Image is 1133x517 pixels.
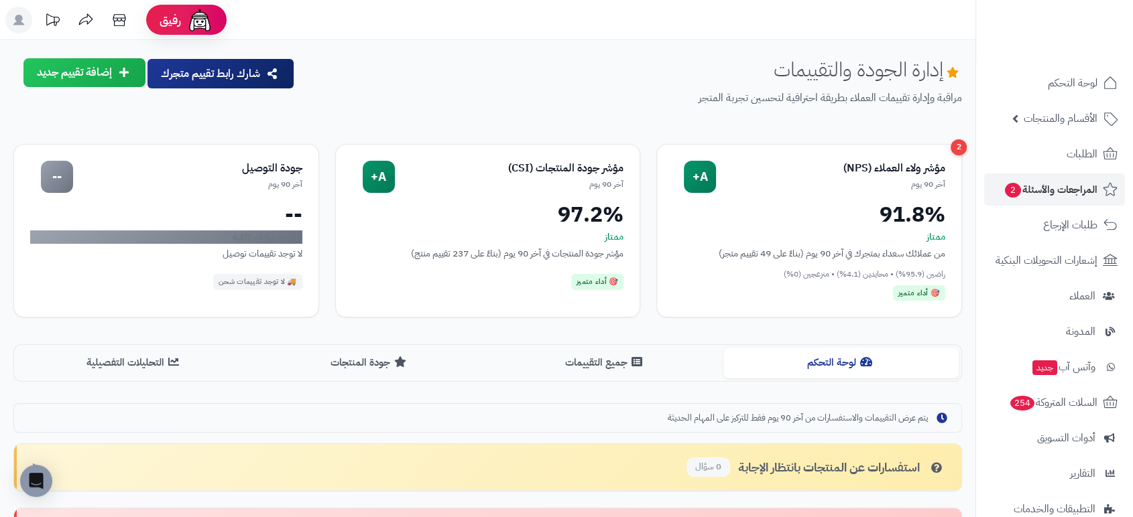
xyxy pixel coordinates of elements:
[73,161,302,176] div: جودة التوصيل
[1070,464,1095,483] span: التقارير
[30,230,302,244] div: لا توجد بيانات كافية
[1069,287,1095,305] span: العملاء
[716,179,945,190] div: آخر 90 يوم
[33,459,41,475] span: ▶
[395,179,624,190] div: آخر 90 يوم
[723,348,959,378] button: لوحة التحكم
[73,179,302,190] div: آخر 90 يوم
[984,315,1125,348] a: المدونة
[984,173,1125,206] a: المراجعات والأسئلة2
[984,457,1125,490] a: التقارير
[1037,429,1095,447] span: أدوات التسويق
[352,230,624,244] div: ممتاز
[23,58,145,87] button: إضافة تقييم جديد
[1043,216,1097,234] span: طلبات الإرجاع
[352,204,624,225] div: 97.2%
[984,386,1125,419] a: السلات المتروكة254
[20,465,52,497] div: Open Intercom Messenger
[673,246,945,261] div: من عملائك سعداء بمتجرك في آخر 90 يوم (بناءً على 49 تقييم متجر)
[571,274,623,290] div: 🎯 أداء متميز
[687,457,945,477] div: استفسارات عن المنتجات بانتظار الإجابة
[1042,36,1120,64] img: logo-2.png
[1048,74,1097,92] span: لوحة التحكم
[668,412,928,425] span: يتم عرض التقييمات والاستفسارات من آخر 90 يوم فقط للتركيز على المهام الحديثة
[160,12,181,28] span: رفيق
[1024,109,1097,128] span: الأقسام والمنتجات
[716,161,945,176] div: مؤشر ولاء العملاء (NPS)
[36,7,69,37] a: تحديثات المنصة
[1066,322,1095,341] span: المدونة
[673,269,945,280] div: راضين (95.9%) • محايدين (4.1%) • منزعجين (0%)
[893,285,945,301] div: 🎯 أداء متميز
[41,161,73,193] div: --
[488,348,723,378] button: جميع التقييمات
[1009,393,1097,412] span: السلات المتروكة
[1031,358,1095,376] span: وآتس آب
[951,139,967,155] div: 2
[984,244,1125,277] a: إشعارات التحويلات البنكية
[687,457,730,477] span: 0 سؤال
[363,161,395,193] div: A+
[684,161,716,193] div: A+
[984,209,1125,241] a: طلبات الإرجاع
[984,422,1125,454] a: أدوات التسويق
[984,138,1125,170] a: الطلبات
[352,246,624,261] div: مؤشر جودة المنتجات في آخر 90 يوم (بناءً على 237 تقييم منتج)
[147,59,294,88] button: شارك رابط تقييم متجرك
[213,274,302,290] div: 🚚 لا توجد تقييمات شحن
[306,90,962,106] p: مراقبة وإدارة تقييمات العملاء بطريقة احترافية لتحسين تجربة المتجر
[984,351,1125,383] a: وآتس آبجديد
[984,67,1125,99] a: لوحة التحكم
[673,230,945,244] div: ممتاز
[186,7,213,33] img: ai-face.png
[996,251,1097,270] span: إشعارات التحويلات البنكية
[395,161,624,176] div: مؤشر جودة المنتجات (CSI)
[1067,145,1097,163] span: الطلبات
[673,204,945,225] div: 91.8%
[774,58,962,80] h1: إدارة الجودة والتقييمات
[1010,396,1034,411] span: 254
[17,348,252,378] button: التحليلات التفصيلية
[30,246,302,261] div: لا توجد تقييمات توصيل
[252,348,487,378] button: جودة المنتجات
[1005,183,1021,198] span: 2
[1032,360,1057,375] span: جديد
[984,280,1125,312] a: العملاء
[1004,180,1097,199] span: المراجعات والأسئلة
[30,204,302,225] div: --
